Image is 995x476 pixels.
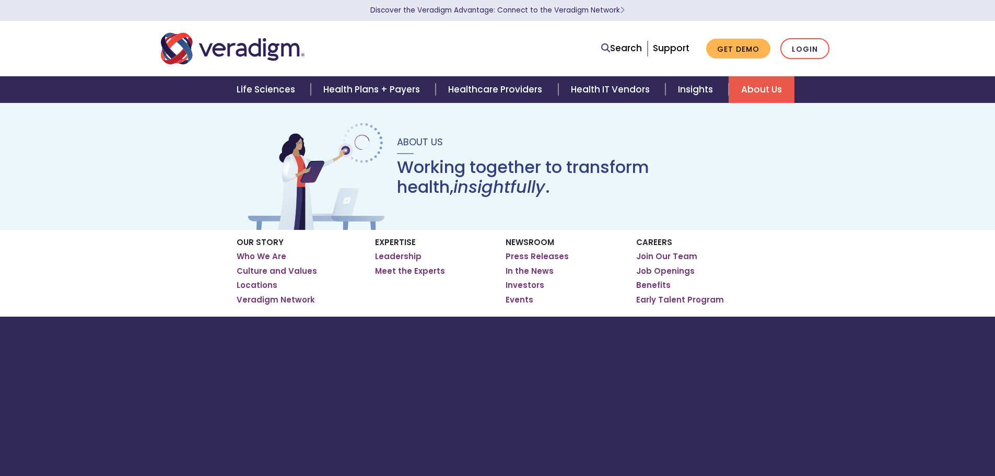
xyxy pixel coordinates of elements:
a: Culture and Values [237,266,317,276]
a: Health Plans + Payers [311,76,436,103]
a: Investors [506,280,544,291]
h1: Working together to transform health, . [397,157,750,198]
a: Benefits [636,280,671,291]
a: About Us [729,76,794,103]
a: Veradigm Network [237,295,315,305]
a: Early Talent Program [636,295,724,305]
a: Life Sciences [224,76,311,103]
a: Support [653,42,689,54]
a: Job Openings [636,266,695,276]
a: In the News [506,266,554,276]
a: Press Releases [506,251,569,262]
a: Health IT Vendors [558,76,665,103]
a: Get Demo [706,39,770,59]
a: Leadership [375,251,422,262]
a: Healthcare Providers [436,76,558,103]
a: Search [601,41,642,55]
a: Insights [665,76,729,103]
a: Events [506,295,533,305]
span: Learn More [620,5,625,15]
em: insightfully [453,175,545,199]
a: Login [780,38,829,60]
a: Locations [237,280,277,291]
span: About Us [397,135,443,148]
a: Who We Are [237,251,286,262]
a: Meet the Experts [375,266,445,276]
a: Discover the Veradigm Advantage: Connect to the Veradigm NetworkLearn More [370,5,625,15]
img: Veradigm logo [161,31,305,66]
a: Join Our Team [636,251,697,262]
